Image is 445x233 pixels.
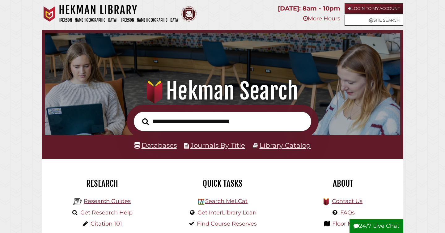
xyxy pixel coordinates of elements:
a: Get InterLibrary Loan [197,209,256,216]
a: Site Search [345,15,403,26]
a: Journals By Title [190,141,245,149]
h2: Research [46,178,158,189]
a: Get Research Help [80,209,133,216]
a: Login to My Account [345,3,403,14]
i: Search [142,118,149,125]
img: Hekman Library Logo [198,199,204,205]
img: Calvin Theological Seminary [181,6,197,22]
a: FAQs [340,209,355,216]
p: [DATE]: 8am - 10pm [278,3,340,14]
button: Search [139,116,152,127]
a: Databases [134,141,177,149]
a: More Hours [303,15,340,22]
a: Citation 101 [91,220,122,227]
h1: Hekman Library [59,3,180,17]
h2: About [287,178,399,189]
a: Contact Us [332,198,362,205]
img: Hekman Library Logo [73,197,82,206]
a: Find Course Reserves [197,220,257,227]
a: Floor Maps [332,220,363,227]
h1: Hekman Search [52,78,394,105]
h2: Quick Tasks [167,178,278,189]
a: Research Guides [84,198,131,205]
a: Search MeLCat [205,198,248,205]
p: [PERSON_NAME][GEOGRAPHIC_DATA] | [PERSON_NAME][GEOGRAPHIC_DATA] [59,17,180,24]
a: Library Catalog [260,141,311,149]
img: Calvin University [42,6,57,22]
